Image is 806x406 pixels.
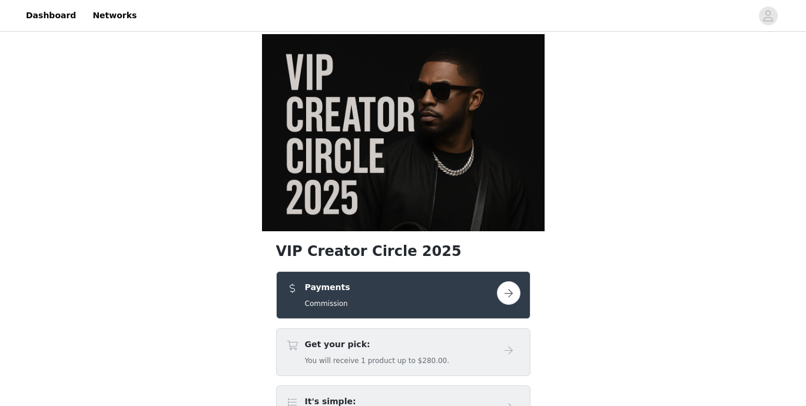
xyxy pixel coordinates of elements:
div: Payments [276,271,530,319]
div: avatar [762,6,774,25]
div: Get your pick: [276,328,530,376]
a: Networks [85,2,144,29]
a: Dashboard [19,2,83,29]
h4: Payments [305,281,350,294]
img: campaign image [262,34,545,231]
h1: VIP Creator Circle 2025 [276,241,530,262]
h5: Commission [305,298,350,309]
h4: Get your pick: [305,338,450,351]
h5: You will receive 1 product up to $280.00. [305,355,450,366]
